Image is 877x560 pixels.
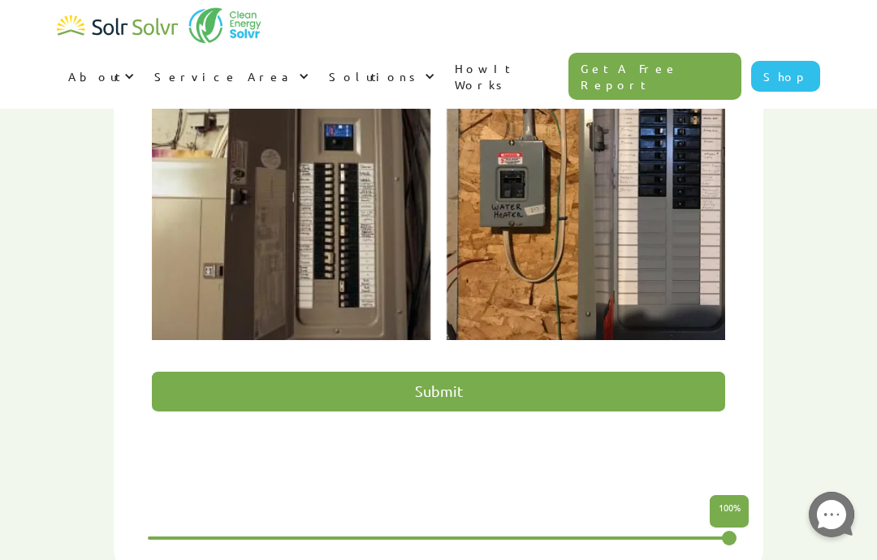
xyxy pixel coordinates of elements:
[568,53,742,100] a: Get A Free Report
[318,52,443,101] div: Solutions
[719,499,741,515] p: %
[329,68,421,84] div: Solutions
[57,52,143,101] div: About
[152,372,724,411] input: Submit
[143,52,318,101] div: Service Area
[152,420,399,483] iframe: reCAPTCHA
[68,68,120,84] div: About
[443,44,568,109] a: How It Works
[719,501,733,514] span: 100
[751,61,820,92] a: Shop
[154,68,295,84] div: Service Area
